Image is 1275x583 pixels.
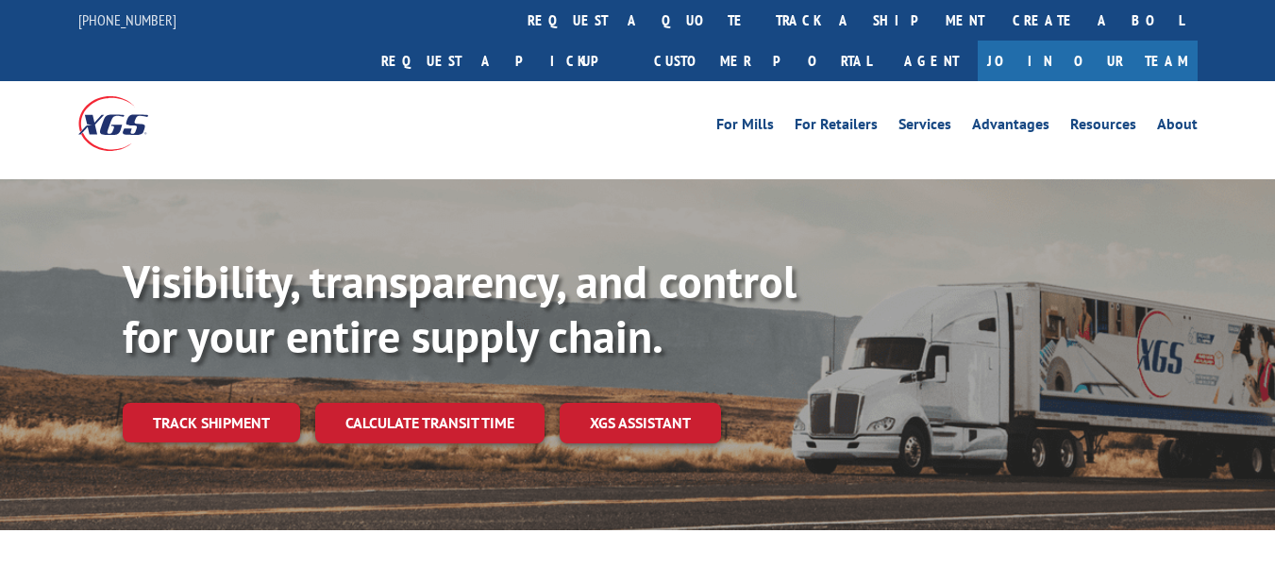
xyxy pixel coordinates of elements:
[1157,117,1198,138] a: About
[560,403,721,443] a: XGS ASSISTANT
[885,41,978,81] a: Agent
[78,10,176,29] a: [PHONE_NUMBER]
[640,41,885,81] a: Customer Portal
[1070,117,1136,138] a: Resources
[795,117,878,138] a: For Retailers
[978,41,1198,81] a: Join Our Team
[315,403,545,443] a: Calculate transit time
[898,117,951,138] a: Services
[716,117,774,138] a: For Mills
[972,117,1049,138] a: Advantages
[123,403,300,442] a: Track shipment
[367,41,640,81] a: Request a pickup
[123,252,797,365] b: Visibility, transparency, and control for your entire supply chain.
